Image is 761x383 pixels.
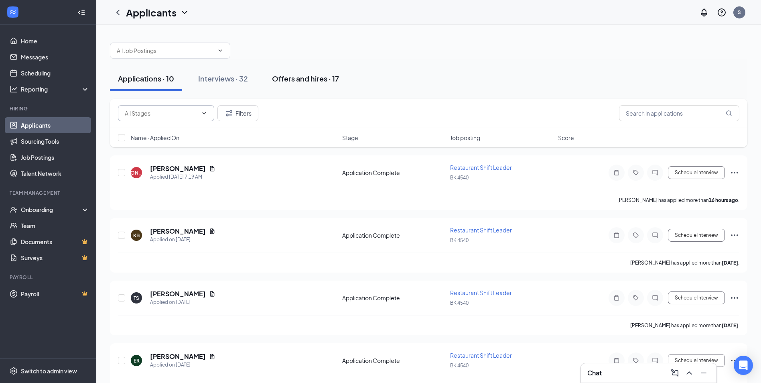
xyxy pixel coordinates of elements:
[150,361,215,369] div: Applied on [DATE]
[21,49,89,65] a: Messages
[612,169,621,176] svg: Note
[118,73,174,84] div: Applications · 10
[697,367,710,379] button: Minimize
[730,168,739,177] svg: Ellipses
[630,322,739,329] p: [PERSON_NAME] has applied more than .
[21,149,89,165] a: Job Postings
[150,236,215,244] div: Applied on [DATE]
[113,8,123,17] svg: ChevronLeft
[612,295,621,301] svg: Note
[21,133,89,149] a: Sourcing Tools
[10,105,88,112] div: Hiring
[10,274,88,281] div: Payroll
[21,250,89,266] a: SurveysCrown
[709,197,738,203] b: 16 hours ago
[224,108,234,118] svg: Filter
[150,227,206,236] h5: [PERSON_NAME]
[342,169,445,177] div: Application Complete
[134,295,139,302] div: TS
[198,73,248,84] div: Interviews · 32
[650,232,660,238] svg: ChatInactive
[668,354,725,367] button: Schedule Interview
[699,8,709,17] svg: Notifications
[134,357,140,364] div: ER
[631,357,641,364] svg: Tag
[670,368,680,378] svg: ComposeMessage
[342,134,358,142] span: Stage
[126,6,177,19] h1: Applicants
[21,286,89,302] a: PayrollCrown
[587,369,602,377] h3: Chat
[631,232,641,238] svg: Tag
[9,8,17,16] svg: WorkstreamLogo
[10,206,18,214] svg: UserCheck
[150,173,215,181] div: Applied [DATE] 7:19 AM
[450,175,469,181] span: BK 4540
[699,368,708,378] svg: Minimize
[117,46,214,55] input: All Job Postings
[10,85,18,93] svg: Analysis
[631,169,641,176] svg: Tag
[450,237,469,243] span: BK 4540
[217,47,223,54] svg: ChevronDown
[150,298,215,306] div: Applied on [DATE]
[730,293,739,303] svg: Ellipses
[450,300,469,306] span: BK 4540
[650,169,660,176] svg: ChatInactive
[450,164,512,171] span: Restaurant Shift Leader
[722,260,738,266] b: [DATE]
[217,105,258,121] button: Filter Filters
[209,291,215,297] svg: Document
[180,8,189,17] svg: ChevronDown
[131,134,179,142] span: Name · Applied On
[10,189,88,196] div: Team Management
[668,291,725,304] button: Schedule Interview
[668,229,725,242] button: Schedule Interview
[684,368,694,378] svg: ChevronUp
[717,8,727,17] svg: QuestionInfo
[21,117,89,133] a: Applicants
[630,259,739,266] p: [PERSON_NAME] has applied more than .
[10,367,18,375] svg: Settings
[558,134,574,142] span: Score
[612,232,621,238] svg: Note
[133,232,140,239] div: KB
[450,226,512,234] span: Restaurant Shift Leader
[612,357,621,364] svg: Note
[619,105,739,121] input: Search in applications
[201,110,207,116] svg: ChevronDown
[116,169,157,176] div: [PERSON_NAME]
[650,357,660,364] svg: ChatInactive
[150,352,206,361] h5: [PERSON_NAME]
[734,356,753,375] div: Open Intercom Messenger
[730,356,739,365] svg: Ellipses
[21,206,83,214] div: Onboarding
[342,357,445,365] div: Application Complete
[272,73,339,84] div: Offers and hires · 17
[21,218,89,234] a: Team
[730,230,739,240] svg: Ellipses
[450,363,469,369] span: BK 4540
[617,197,739,204] p: [PERSON_NAME] has applied more than .
[21,85,90,93] div: Reporting
[21,33,89,49] a: Home
[738,9,741,16] div: S
[726,110,732,116] svg: MagnifyingGlass
[722,322,738,328] b: [DATE]
[21,367,77,375] div: Switch to admin view
[342,294,445,302] div: Application Complete
[683,367,696,379] button: ChevronUp
[150,164,206,173] h5: [PERSON_NAME]
[77,8,85,16] svg: Collapse
[668,166,725,179] button: Schedule Interview
[209,165,215,172] svg: Document
[342,231,445,239] div: Application Complete
[650,295,660,301] svg: ChatInactive
[450,134,480,142] span: Job posting
[21,165,89,181] a: Talent Network
[21,234,89,250] a: DocumentsCrown
[21,65,89,81] a: Scheduling
[450,289,512,296] span: Restaurant Shift Leader
[209,353,215,360] svg: Document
